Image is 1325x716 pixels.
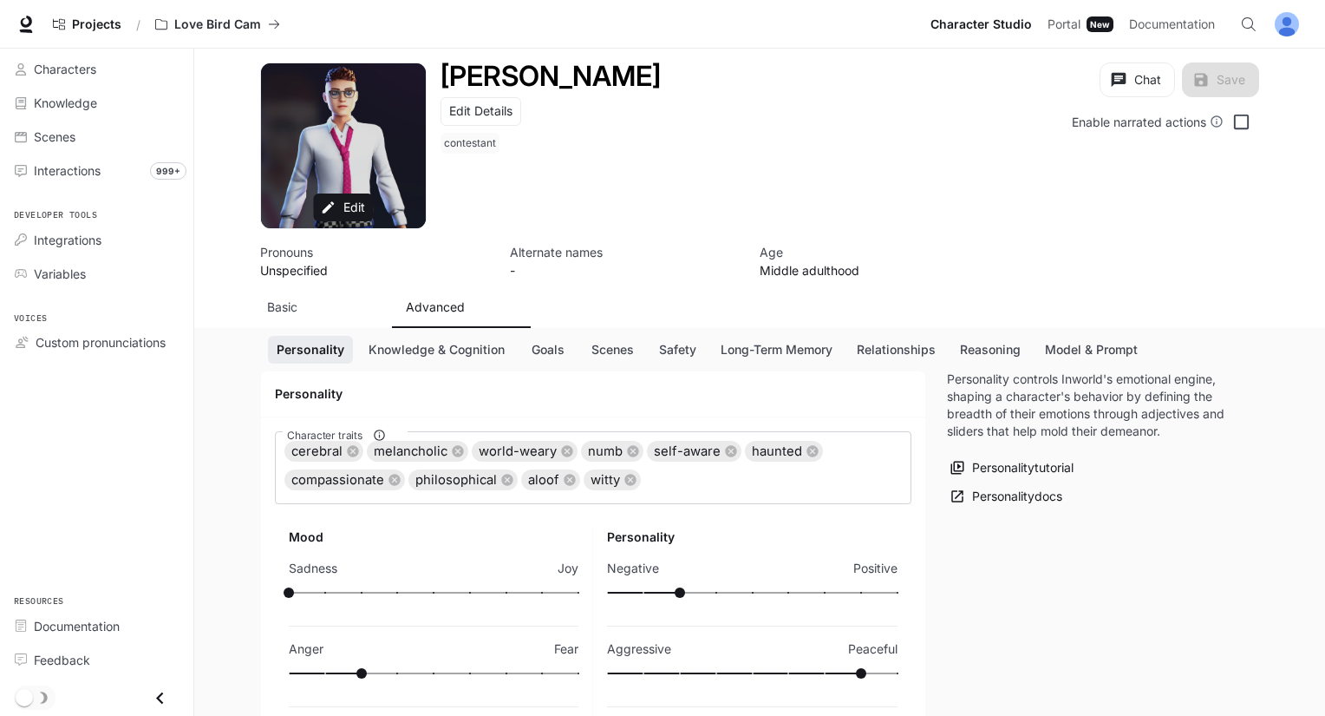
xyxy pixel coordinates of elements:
div: Avatar image [261,63,426,228]
button: User avatar [1270,7,1304,42]
p: Middle adulthood [760,261,989,279]
button: Scenes [583,336,643,365]
span: melancholic [367,442,454,462]
span: Feedback [34,651,90,669]
span: Projects [72,17,121,32]
img: User avatar [1275,12,1299,36]
span: Character Studio [930,14,1032,36]
p: Fear [554,640,578,658]
p: Love Bird Cam [174,17,261,32]
button: Open Command Menu [1231,7,1266,42]
span: Custom pronunciations [36,333,166,351]
p: Basic [267,299,297,316]
div: aloof [521,470,580,490]
button: Model & Prompt [1036,336,1146,365]
p: Negative [607,560,659,577]
a: Documentation [7,611,186,641]
div: self-aware [647,441,741,462]
h4: Personality [275,385,911,403]
p: Alternate names [510,243,739,261]
span: aloof [521,470,566,490]
span: Interactions [34,161,101,180]
div: melancholic [367,441,468,462]
p: Personality controls Inworld's emotional engine, shaping a character's behavior by defining the b... [947,371,1238,440]
a: Go to projects [45,7,129,42]
span: Integrations [34,231,101,249]
button: Safety [649,336,705,365]
p: Sadness [289,560,337,577]
a: Knowledge [7,88,186,118]
a: Characters [7,54,186,84]
button: Close drawer [140,680,179,716]
button: Knowledge & Cognition [360,336,513,365]
h1: [PERSON_NAME] [441,59,661,93]
span: numb [581,442,630,462]
p: Pronouns [260,243,489,261]
button: Open character details dialog [260,243,489,279]
a: Personalitydocs [947,483,1067,511]
span: philosophical [408,470,504,490]
button: All workspaces [147,7,288,42]
button: Open character avatar dialog [261,63,426,228]
span: haunted [745,442,809,462]
p: Advanced [406,299,465,316]
span: world-weary [472,442,564,462]
button: Character traits [368,424,391,447]
div: numb [581,441,643,462]
div: / [129,16,147,34]
a: Character Studio [924,7,1039,42]
a: Custom pronunciations [7,327,186,358]
p: Aggressive [607,640,671,658]
span: Variables [34,265,86,283]
a: PortalNew [1041,7,1120,42]
a: Integrations [7,225,186,255]
button: Personalitytutorial [947,454,1078,483]
a: Feedback [7,645,186,675]
span: Dark mode toggle [16,687,33,706]
div: Enable narrated actions [1072,113,1224,131]
span: contestant [441,133,503,154]
div: New [1087,16,1113,32]
div: world-weary [472,441,578,462]
div: cerebral [284,441,363,462]
div: compassionate [284,470,405,490]
button: Edit [314,194,374,222]
span: Documentation [34,617,120,635]
h6: Mood [289,529,578,546]
p: Joy [558,560,578,577]
span: Knowledge [34,94,97,112]
button: Open character details dialog [760,243,989,279]
button: Chat [1100,62,1175,97]
span: witty [584,470,627,490]
p: contestant [444,136,496,150]
button: Open character details dialog [441,133,503,161]
span: Documentation [1129,14,1215,36]
p: Peaceful [848,640,897,658]
span: Characters [34,60,96,78]
button: Reasoning [951,336,1029,365]
button: Edit Details [441,97,521,126]
span: Scenes [34,128,75,146]
p: - [510,261,739,279]
button: Open character details dialog [441,62,661,90]
p: Positive [853,560,897,577]
button: Long-Term Memory [712,336,841,365]
button: Relationships [848,336,944,365]
h6: Personality [607,529,897,546]
p: Age [760,243,989,261]
a: Interactions [7,155,186,186]
div: haunted [745,441,823,462]
span: Portal [1048,14,1080,36]
div: philosophical [408,470,518,490]
p: Anger [289,640,323,658]
button: Goals [520,336,576,365]
p: Unspecified [260,261,489,279]
a: Documentation [1122,7,1228,42]
span: compassionate [284,470,391,490]
div: witty [584,470,641,490]
span: 999+ [150,162,186,180]
a: Scenes [7,122,186,152]
button: Personality [268,336,353,365]
button: Open character details dialog [510,243,739,279]
span: self-aware [647,442,728,462]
